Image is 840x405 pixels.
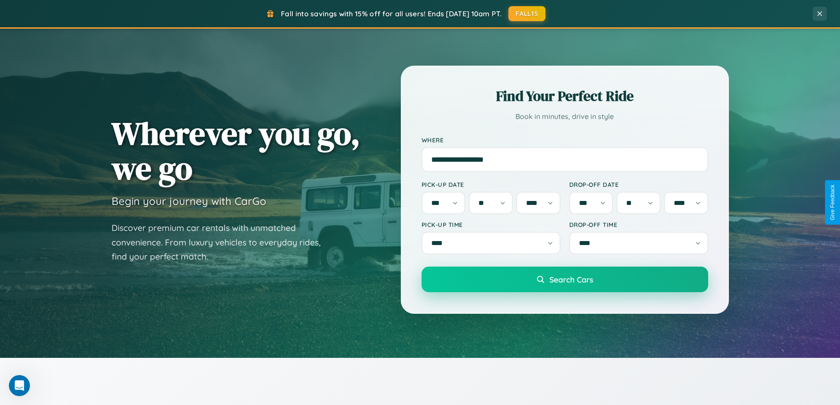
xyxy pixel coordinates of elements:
p: Book in minutes, drive in style [422,110,708,123]
label: Drop-off Time [569,221,708,228]
h3: Begin your journey with CarGo [112,194,266,208]
iframe: Intercom live chat [9,375,30,396]
h2: Find Your Perfect Ride [422,86,708,106]
span: Fall into savings with 15% off for all users! Ends [DATE] 10am PT. [281,9,502,18]
h1: Wherever you go, we go [112,116,360,186]
label: Pick-up Date [422,181,560,188]
div: Give Feedback [829,185,836,220]
span: Search Cars [549,275,593,284]
button: Search Cars [422,267,708,292]
label: Where [422,136,708,144]
label: Pick-up Time [422,221,560,228]
label: Drop-off Date [569,181,708,188]
p: Discover premium car rentals with unmatched convenience. From luxury vehicles to everyday rides, ... [112,221,332,264]
button: FALL15 [508,6,545,21]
